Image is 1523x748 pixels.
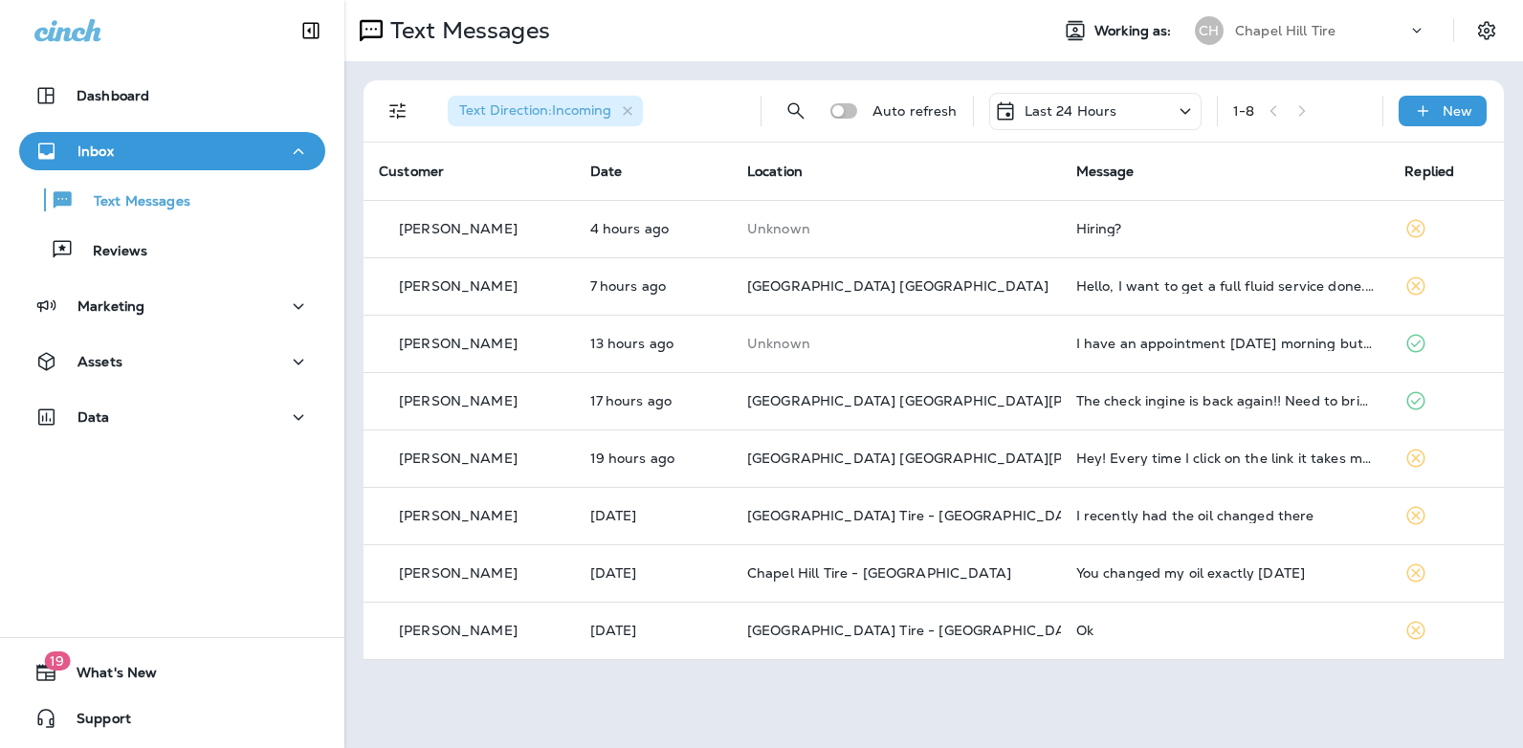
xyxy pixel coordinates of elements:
[383,16,550,45] p: Text Messages
[77,409,110,425] p: Data
[1076,623,1375,638] div: Ok
[77,298,144,314] p: Marketing
[1076,278,1375,294] div: Hello, I want to get a full fluid service done. Transmission, break, and coolant. Can you give me...
[77,88,149,103] p: Dashboard
[1094,23,1176,39] span: Working as:
[57,665,157,688] span: What's New
[777,92,815,130] button: Search Messages
[19,398,325,436] button: Data
[590,451,717,466] p: Aug 14, 2025 02:54 PM
[747,450,1167,467] span: [GEOGRAPHIC_DATA] [GEOGRAPHIC_DATA][PERSON_NAME]
[399,278,518,294] p: [PERSON_NAME]
[399,393,518,408] p: [PERSON_NAME]
[19,699,325,737] button: Support
[399,623,518,638] p: [PERSON_NAME]
[590,163,623,180] span: Date
[590,393,717,408] p: Aug 14, 2025 04:35 PM
[399,451,518,466] p: [PERSON_NAME]
[399,508,518,523] p: [PERSON_NAME]
[590,336,717,351] p: Aug 14, 2025 08:48 PM
[379,92,417,130] button: Filters
[19,180,325,220] button: Text Messages
[747,163,803,180] span: Location
[590,221,717,236] p: Aug 15, 2025 05:58 AM
[77,143,114,159] p: Inbox
[1076,451,1375,466] div: Hey! Every time I click on the link it takes me to my last service (about a year or so ago) but n...
[747,622,1092,639] span: [GEOGRAPHIC_DATA] Tire - [GEOGRAPHIC_DATA].
[1076,163,1135,180] span: Message
[747,221,1046,236] p: This customer does not have a last location and the phone number they messaged is not assigned to...
[75,193,190,211] p: Text Messages
[747,564,1011,582] span: Chapel Hill Tire - [GEOGRAPHIC_DATA]
[379,163,444,180] span: Customer
[57,711,131,734] span: Support
[590,565,717,581] p: Aug 14, 2025 09:38 AM
[872,103,958,119] p: Auto refresh
[19,287,325,325] button: Marketing
[44,651,70,671] span: 19
[747,392,1167,409] span: [GEOGRAPHIC_DATA] [GEOGRAPHIC_DATA][PERSON_NAME]
[399,336,518,351] p: [PERSON_NAME]
[19,653,325,692] button: 19What's New
[747,336,1046,351] p: This customer does not have a last location and the phone number they messaged is not assigned to...
[1235,23,1335,38] p: Chapel Hill Tire
[1076,508,1375,523] div: I recently had the oil changed there
[74,243,147,261] p: Reviews
[590,508,717,523] p: Aug 14, 2025 09:56 AM
[1076,336,1375,351] div: I have an appointment tomorrow morning but I won’t be able to make it. I’d like to reschedule to ...
[747,507,1088,524] span: [GEOGRAPHIC_DATA] Tire - [GEOGRAPHIC_DATA]
[1233,103,1254,119] div: 1 - 8
[19,342,325,381] button: Assets
[448,96,643,126] div: Text Direction:Incoming
[747,277,1048,295] span: [GEOGRAPHIC_DATA] [GEOGRAPHIC_DATA]
[1469,13,1504,48] button: Settings
[77,354,122,369] p: Assets
[1404,163,1454,180] span: Replied
[19,230,325,270] button: Reviews
[399,565,518,581] p: [PERSON_NAME]
[1025,103,1117,119] p: Last 24 Hours
[19,77,325,115] button: Dashboard
[1195,16,1224,45] div: CH
[1443,103,1472,119] p: New
[284,11,338,50] button: Collapse Sidebar
[1076,393,1375,408] div: The check ingine is back again!! Need to bring it back to get fixed
[19,132,325,170] button: Inbox
[399,221,518,236] p: [PERSON_NAME]
[590,623,717,638] p: Aug 14, 2025 09:13 AM
[1076,565,1375,581] div: You changed my oil exactly 9 days ago
[459,101,611,119] span: Text Direction : Incoming
[1076,221,1375,236] div: Hiring?
[590,278,717,294] p: Aug 15, 2025 02:40 AM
